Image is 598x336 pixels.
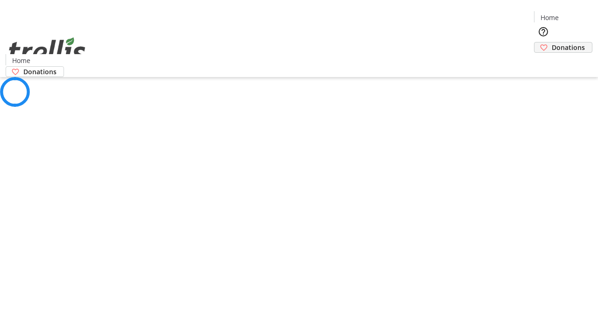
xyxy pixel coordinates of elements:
[23,67,57,77] span: Donations
[534,53,553,71] button: Cart
[6,66,64,77] a: Donations
[6,27,89,74] img: Orient E2E Organization J4J3ysvf7O's Logo
[552,42,585,52] span: Donations
[541,13,559,22] span: Home
[12,56,30,65] span: Home
[534,13,564,22] a: Home
[6,56,36,65] a: Home
[534,22,553,41] button: Help
[534,42,592,53] a: Donations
